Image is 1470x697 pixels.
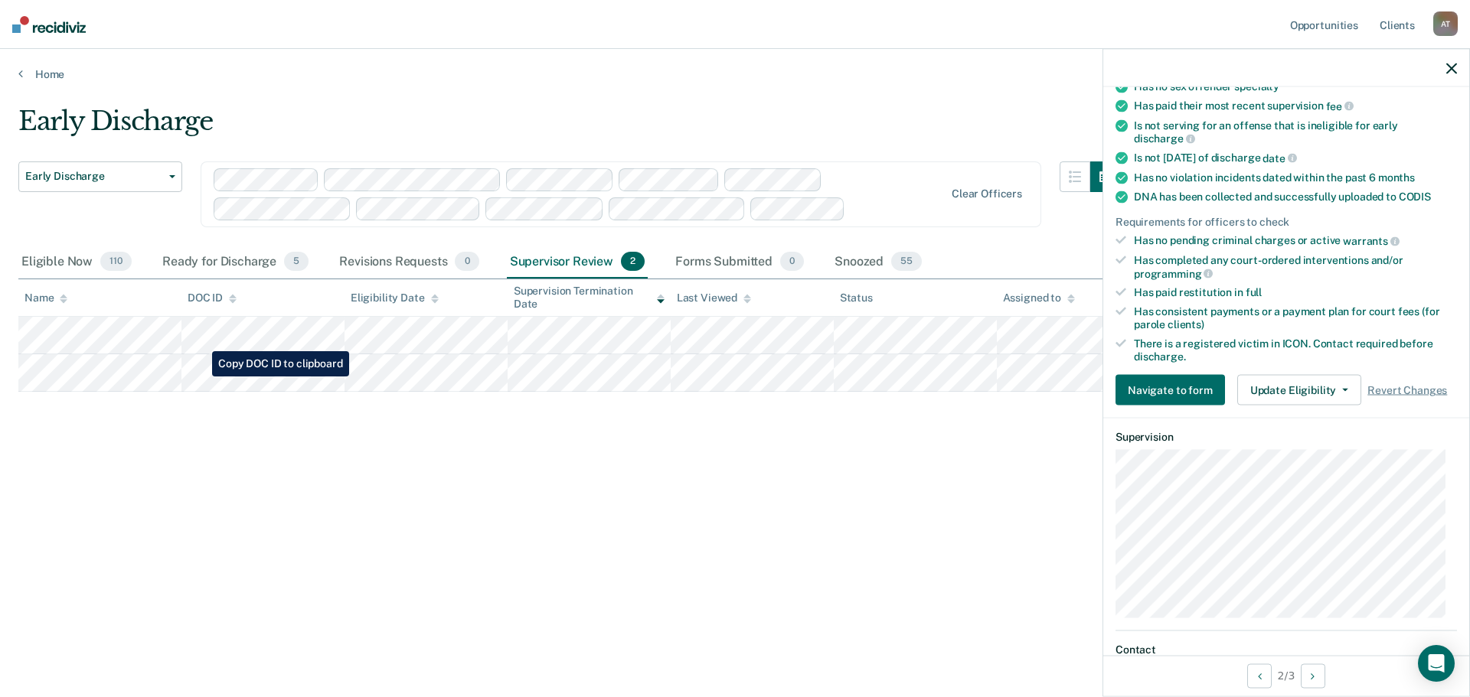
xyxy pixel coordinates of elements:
[1367,383,1447,396] span: Revert Changes
[952,187,1022,200] div: Clear officers
[1134,171,1457,184] div: Has no violation incidents dated within the past 6
[455,252,479,272] span: 0
[831,246,925,279] div: Snoozed
[1134,267,1213,279] span: programming
[1116,431,1457,444] dt: Supervision
[1134,151,1457,165] div: Is not [DATE] of discharge
[188,292,237,305] div: DOC ID
[18,67,1452,81] a: Home
[1003,292,1075,305] div: Assigned to
[780,252,804,272] span: 0
[1343,235,1400,247] span: warrants
[1237,375,1361,405] button: Update Eligibility
[621,252,645,272] span: 2
[1418,645,1455,682] div: Open Intercom Messenger
[18,246,135,279] div: Eligible Now
[159,246,312,279] div: Ready for Discharge
[514,285,665,311] div: Supervision Termination Date
[1247,663,1272,688] button: Previous Opportunity
[507,246,648,279] div: Supervisor Review
[351,292,439,305] div: Eligibility Date
[25,170,163,183] span: Early Discharge
[840,292,873,305] div: Status
[1116,375,1231,405] a: Navigate to form link
[1134,99,1457,113] div: Has paid their most recent supervision
[284,252,309,272] span: 5
[1134,337,1457,363] div: There is a registered victim in ICON. Contact required before
[18,106,1121,149] div: Early Discharge
[1134,132,1195,145] span: discharge
[891,252,922,272] span: 55
[1301,663,1325,688] button: Next Opportunity
[1116,643,1457,656] dt: Contact
[1134,119,1457,145] div: Is not serving for an offense that is ineligible for early
[1134,254,1457,280] div: Has completed any court-ordered interventions and/or
[1134,305,1457,331] div: Has consistent payments or a payment plan for court fees (for parole
[24,292,67,305] div: Name
[1116,215,1457,228] div: Requirements for officers to check
[1326,99,1354,112] span: fee
[1116,375,1225,405] button: Navigate to form
[1134,350,1186,362] span: discharge.
[1246,286,1262,298] span: full
[336,246,482,279] div: Revisions Requests
[1263,151,1296,164] span: date
[1134,234,1457,248] div: Has no pending criminal charges or active
[1399,190,1431,202] span: CODIS
[100,252,132,272] span: 110
[1168,318,1204,331] span: clients)
[677,292,751,305] div: Last Viewed
[1134,286,1457,299] div: Has paid restitution in
[1103,655,1469,695] div: 2 / 3
[1134,190,1457,203] div: DNA has been collected and successfully uploaded to
[1433,11,1458,36] div: A T
[672,246,807,279] div: Forms Submitted
[1378,171,1415,183] span: months
[12,16,86,33] img: Recidiviz
[1234,80,1279,93] span: specialty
